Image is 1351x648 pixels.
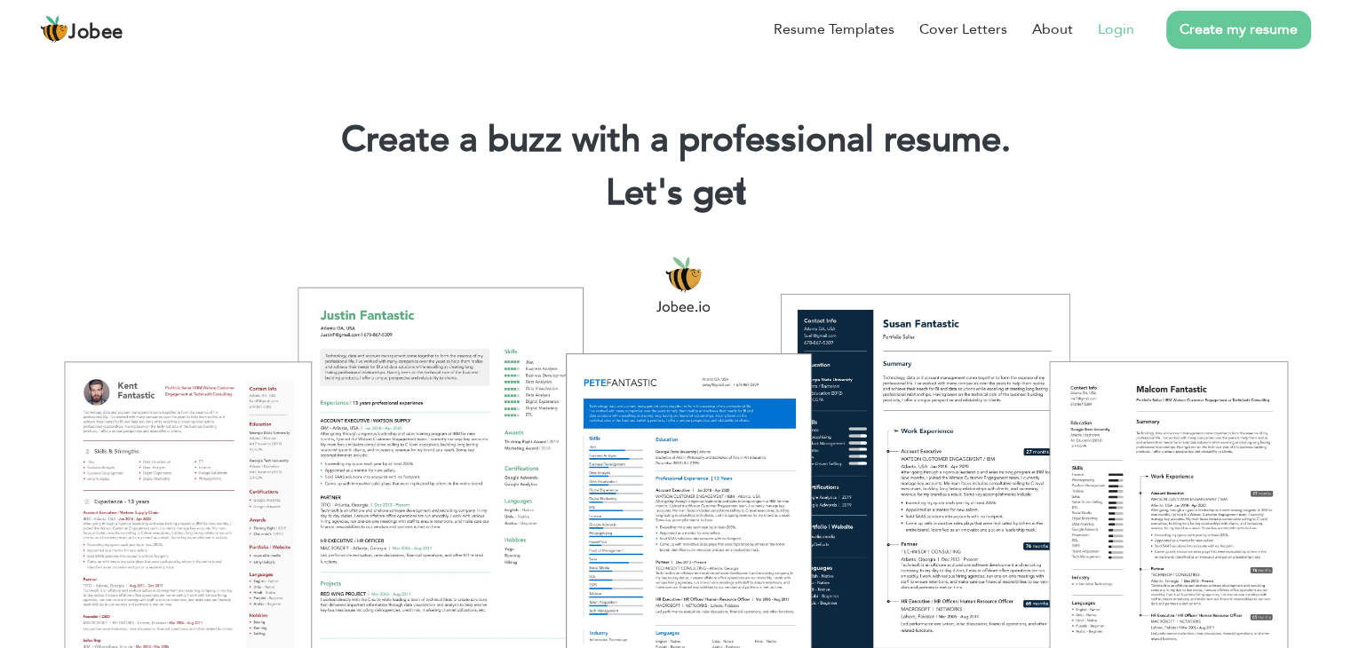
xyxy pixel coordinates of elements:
a: Jobee [40,15,123,43]
a: Resume Templates [774,19,894,40]
a: Login [1098,19,1134,40]
a: Create my resume [1166,11,1311,49]
span: get [693,169,747,217]
span: Jobee [68,23,123,43]
a: About [1032,19,1073,40]
h2: Let's [27,170,1324,217]
span: | [738,169,746,217]
a: Cover Letters [919,19,1007,40]
img: jobee.io [40,15,68,43]
h1: Create a buzz with a professional resume. [27,117,1324,163]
